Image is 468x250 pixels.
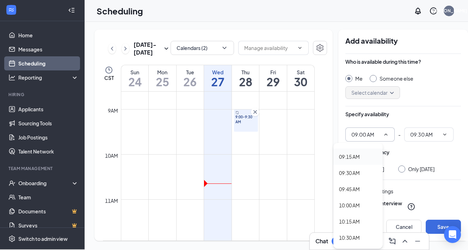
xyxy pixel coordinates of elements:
[287,76,314,88] h1: 30
[339,185,360,193] div: 09:45 AM
[8,74,16,81] svg: Analysis
[408,165,435,173] div: Only [DATE]
[162,44,171,53] svg: SmallChevronDown
[444,226,461,243] div: Open Intercom Messenger
[18,204,79,218] a: DocumentsCrown
[18,56,79,70] a: Scheduling
[106,107,119,114] div: 9am
[259,65,287,91] a: August 29, 2025
[429,7,438,15] svg: QuestionInfo
[105,66,113,74] svg: Clock
[97,5,143,17] h1: Scheduling
[388,237,396,245] svg: ComposeMessage
[171,41,234,55] button: Calendars (2)ChevronDown
[149,69,176,76] div: Mon
[18,235,68,242] div: Switch to admin view
[313,41,327,55] button: Settings
[345,111,389,118] div: Specify availability
[339,201,360,209] div: 10:00 AM
[387,236,398,247] button: ComposeMessage
[18,144,79,158] a: Talent Network
[18,102,79,116] a: Applicants
[177,76,204,88] h1: 26
[380,75,413,82] div: Someone else
[401,237,409,245] svg: ChevronUp
[8,165,77,171] div: Team Management
[442,132,448,137] svg: ChevronDown
[177,65,204,91] a: August 26, 2025
[383,132,389,137] svg: ChevronUp
[386,220,421,234] button: Cancel
[345,127,461,142] div: -
[355,75,363,82] div: Me
[109,44,116,53] svg: ChevronLeft
[18,116,79,130] a: Sourcing Tools
[18,190,79,204] a: Team
[149,76,176,88] h1: 25
[297,45,303,51] svg: ChevronDown
[122,44,129,53] svg: ChevronRight
[18,28,79,42] a: Home
[177,69,204,76] div: Tue
[18,74,79,81] div: Reporting
[18,130,79,144] a: Job Postings
[414,7,422,15] svg: Notifications
[8,92,77,98] div: Hiring
[104,74,114,81] span: CST
[244,44,294,52] input: Manage availability
[221,44,228,51] svg: ChevronDown
[313,41,327,56] a: Settings
[354,188,461,195] div: Optional settings
[426,220,461,234] button: Save
[339,169,360,177] div: 09:30 AM
[431,8,467,14] div: [PERSON_NAME]
[121,69,148,76] div: Sun
[8,235,16,242] svg: Settings
[121,76,148,88] h1: 24
[345,58,421,65] div: Who is available during this time?
[104,197,119,205] div: 11am
[316,44,324,52] svg: Settings
[412,236,423,247] button: Minimize
[407,202,415,211] svg: QuestionInfo
[104,152,119,160] div: 10am
[108,43,116,54] button: ChevronLeft
[252,108,259,115] svg: Cross
[68,7,75,14] svg: Collapse
[134,41,162,56] h3: [DATE] - [DATE]
[18,218,79,232] a: SurveysCrown
[345,37,461,45] h2: Add availability
[122,43,129,54] button: ChevronRight
[235,114,257,124] span: 9:00-9:30 AM
[339,153,360,161] div: 09:15 AM
[18,180,73,187] div: Onboarding
[339,218,360,225] div: 10:15 AM
[259,69,287,76] div: Fri
[204,65,232,91] a: August 27, 2025
[232,76,259,88] h1: 28
[259,76,287,88] h1: 29
[204,69,232,76] div: Wed
[232,69,259,76] div: Thu
[287,65,314,91] a: August 30, 2025
[345,187,461,195] div: Optional settings
[121,65,148,91] a: August 24, 2025
[413,237,422,245] svg: Minimize
[8,180,16,187] svg: UserCheck
[204,76,232,88] h1: 27
[287,69,314,76] div: Sat
[339,234,360,242] div: 10:30 AM
[8,6,15,13] svg: WorkstreamLogo
[18,42,79,56] a: Messages
[232,65,259,91] a: August 28, 2025
[315,237,328,245] h3: Chat
[399,236,411,247] button: ChevronUp
[149,65,176,91] a: August 25, 2025
[235,111,239,114] svg: Sync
